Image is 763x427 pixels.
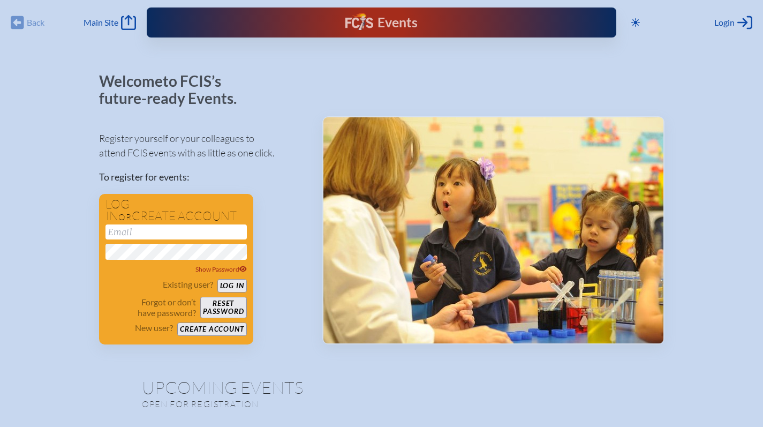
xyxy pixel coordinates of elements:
[118,212,132,222] span: or
[142,399,425,409] p: Open for registration
[177,323,246,336] button: Create account
[99,73,249,107] p: Welcome to FCIS’s future-ready Events.
[163,279,213,290] p: Existing user?
[217,279,247,293] button: Log in
[195,265,247,273] span: Show Password
[135,323,173,333] p: New user?
[105,224,247,239] input: Email
[84,17,118,28] span: Main Site
[84,15,136,30] a: Main Site
[99,170,305,184] p: To register for events:
[200,297,246,318] button: Resetpassword
[323,117,663,343] img: Events
[142,379,622,396] h1: Upcoming Events
[281,13,481,32] div: FCIS Events — Future ready
[714,17,735,28] span: Login
[99,131,305,160] p: Register yourself or your colleagues to attend FCIS events with as little as one click.
[105,297,197,318] p: Forgot or don’t have password?
[105,198,247,222] h1: Log in create account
